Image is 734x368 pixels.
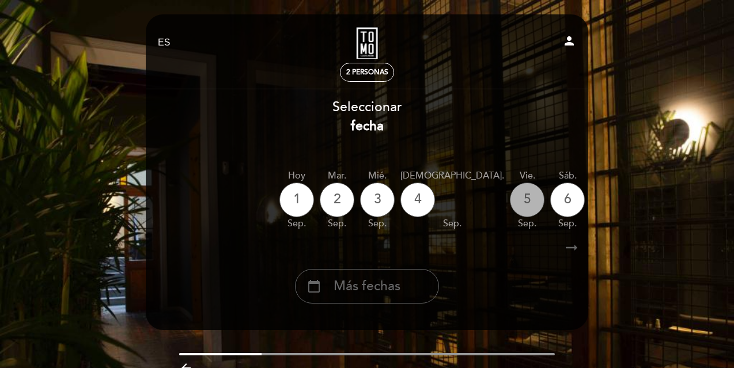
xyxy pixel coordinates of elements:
span: 2 personas [346,68,388,77]
div: sep. [510,217,544,230]
div: vie. [510,169,544,183]
div: sep. [360,217,395,230]
div: mié. [360,169,395,183]
a: Tomo Cocina Nikkei [295,27,439,59]
div: mar. [320,169,354,183]
div: 3 [360,183,395,217]
button: person [562,34,576,52]
div: sep. [279,217,314,230]
i: calendar_today [307,276,321,296]
div: 6 [550,183,585,217]
div: sep. [550,217,585,230]
div: sáb. [550,169,585,183]
div: 5 [510,183,544,217]
div: 1 [279,183,314,217]
i: arrow_right_alt [563,236,580,260]
div: Seleccionar [145,98,589,136]
b: fecha [351,118,384,134]
span: Más fechas [334,277,400,296]
i: person [562,34,576,48]
div: 4 [400,183,435,217]
div: 2 [320,183,354,217]
div: sep. [400,217,504,230]
div: sep. [320,217,354,230]
div: [DEMOGRAPHIC_DATA]. [400,169,504,183]
div: Hoy [279,169,314,183]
